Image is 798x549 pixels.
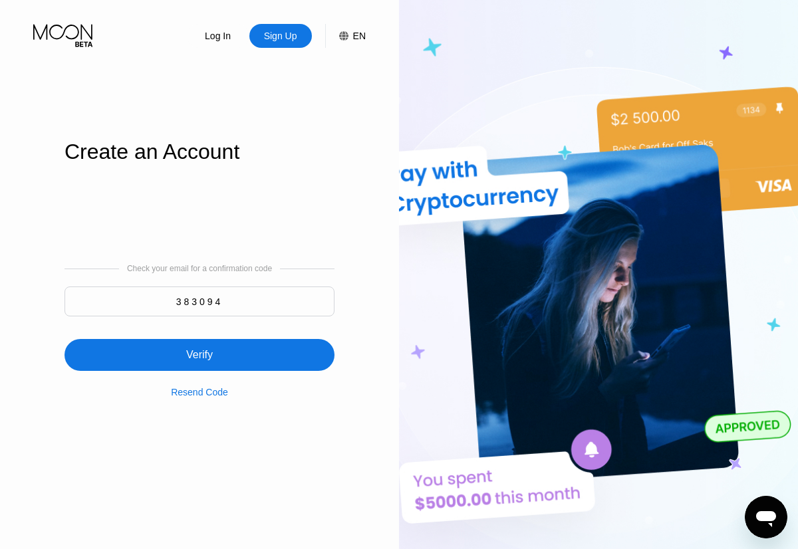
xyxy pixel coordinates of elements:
div: Sign Up [263,29,299,43]
iframe: Button to launch messaging window [745,496,787,538]
div: Create an Account [65,140,334,164]
div: Check your email for a confirmation code [127,264,272,273]
div: EN [353,31,366,41]
div: Log In [203,29,232,43]
div: Resend Code [171,387,228,397]
div: Sign Up [249,24,312,48]
div: Verify [65,323,334,371]
div: Verify [186,348,213,362]
div: EN [325,24,366,48]
input: 000000 [65,286,334,316]
div: Resend Code [171,371,228,397]
div: Log In [187,24,249,48]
